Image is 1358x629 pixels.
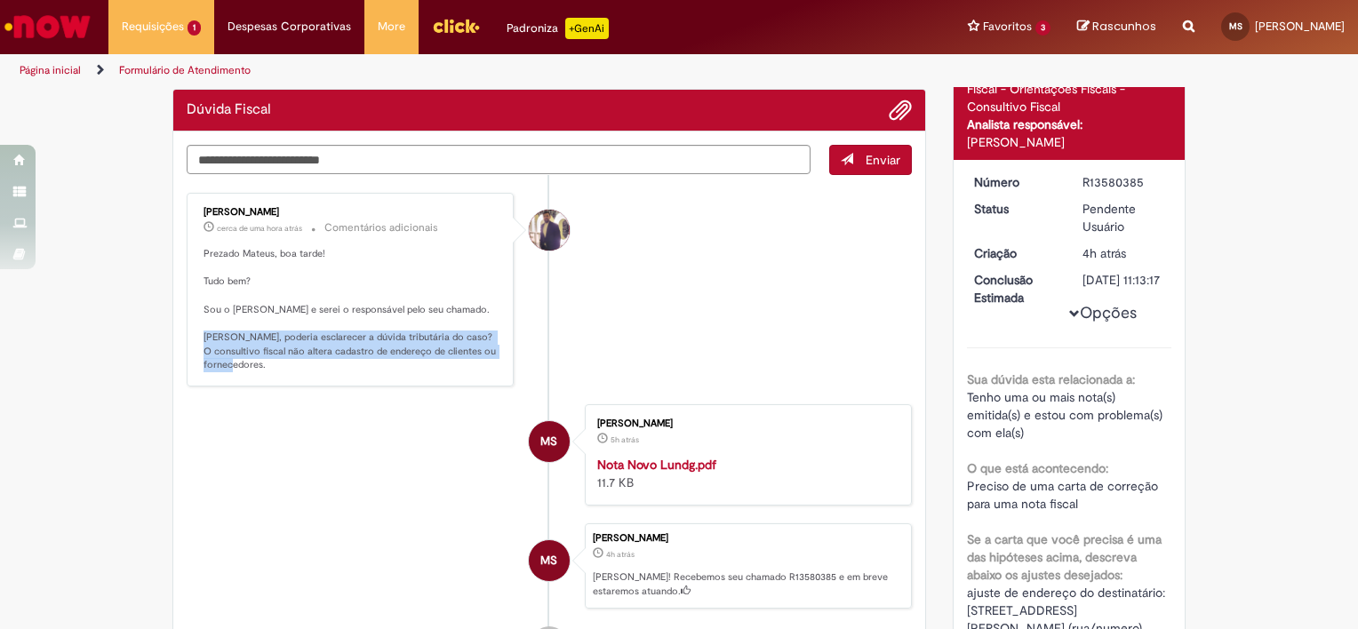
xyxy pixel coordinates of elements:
[2,9,93,44] img: ServiceNow
[967,478,1162,512] span: Preciso de uma carta de correção para uma nota fiscal
[1229,20,1242,32] span: MS
[967,80,1172,115] div: Fiscal - Orientações Fiscais - Consultivo Fiscal
[187,523,912,609] li: Mateus Novais Santos
[1082,245,1126,261] span: 4h atrás
[187,145,811,175] textarea: Digite sua mensagem aqui...
[961,244,1070,262] dt: Criação
[228,18,351,36] span: Despesas Corporativas
[983,18,1032,36] span: Favoritos
[1035,20,1050,36] span: 3
[1082,271,1165,289] div: [DATE] 11:13:17
[961,200,1070,218] dt: Status
[1255,19,1345,34] span: [PERSON_NAME]
[204,207,499,218] div: [PERSON_NAME]
[1082,200,1165,235] div: Pendente Usuário
[1092,18,1156,35] span: Rascunhos
[1077,19,1156,36] a: Rascunhos
[967,460,1108,476] b: O que está acontecendo:
[378,18,405,36] span: More
[188,20,201,36] span: 1
[597,456,893,491] div: 11.7 KB
[967,115,1172,133] div: Analista responsável:
[593,570,902,598] p: [PERSON_NAME]! Recebemos seu chamado R13580385 e em breve estaremos atuando.
[593,533,902,544] div: [PERSON_NAME]
[204,247,499,372] p: Prezado Mateus, boa tarde! Tudo bem? Sou o [PERSON_NAME] e serei o responsável pelo seu chamado. ...
[324,220,438,235] small: Comentários adicionais
[565,18,609,39] p: +GenAi
[1082,245,1126,261] time: 30/09/2025 10:13:15
[122,18,184,36] span: Requisições
[1082,244,1165,262] div: 30/09/2025 10:13:15
[967,371,1135,387] b: Sua dúvida esta relacionada a:
[529,540,570,581] div: Mateus Novais Santos
[13,54,892,87] ul: Trilhas de página
[529,210,570,251] div: Gabriel Rodrigues Barao
[529,421,570,462] div: Mateus Novais Santos
[961,173,1070,191] dt: Número
[597,457,716,473] a: Nota Novo Lundg.pdf
[1082,173,1165,191] div: R13580385
[540,539,557,582] span: MS
[119,63,251,77] a: Formulário de Atendimento
[20,63,81,77] a: Página inicial
[866,152,900,168] span: Enviar
[961,271,1070,307] dt: Conclusão Estimada
[829,145,912,175] button: Enviar
[606,549,635,560] time: 30/09/2025 10:13:15
[217,223,302,234] time: 30/09/2025 13:16:03
[967,531,1162,583] b: Se a carta que você precisa é uma das hipóteses acima, descreva abaixo os ajustes desejados:
[611,434,639,445] span: 5h atrás
[889,99,912,122] button: Adicionar anexos
[432,12,480,39] img: click_logo_yellow_360x200.png
[217,223,302,234] span: cerca de uma hora atrás
[187,102,271,118] h2: Dúvida Fiscal Histórico de tíquete
[606,549,635,560] span: 4h atrás
[967,389,1166,441] span: Tenho uma ou mais nota(s) emitida(s) e estou com problema(s) com ela(s)
[597,418,893,429] div: [PERSON_NAME]
[967,133,1172,151] div: [PERSON_NAME]
[507,18,609,39] div: Padroniza
[540,420,557,463] span: MS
